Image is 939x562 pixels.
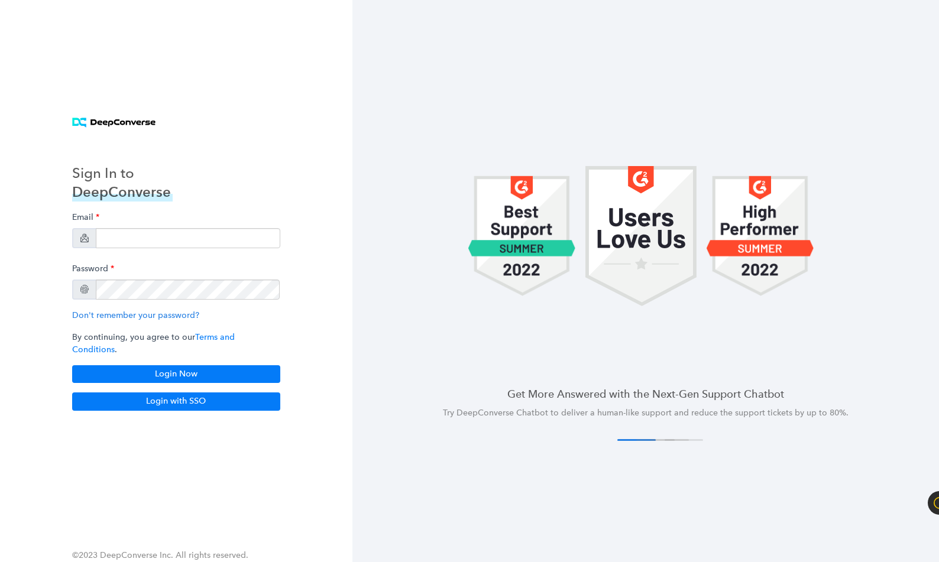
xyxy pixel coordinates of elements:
[585,166,697,307] img: carousel 1
[72,183,173,202] h3: DeepConverse
[650,439,689,441] button: 3
[72,258,114,280] label: Password
[443,408,849,418] span: Try DeepConverse Chatbot to deliver a human-like support and reduce the support tickets by up to ...
[617,439,656,441] button: 1
[72,331,280,356] p: By continuing, you agree to our .
[72,118,156,128] img: horizontal logo
[381,386,911,401] h4: Get More Answered with the Next-Gen Support Chatbot
[665,439,703,441] button: 4
[72,392,280,410] button: Login with SSO
[72,550,248,560] span: ©2023 DeepConverse Inc. All rights reserved.
[468,166,576,307] img: carousel 1
[72,164,173,183] h3: Sign In to
[706,166,814,307] img: carousel 1
[72,206,99,228] label: Email
[72,365,280,383] button: Login Now
[636,439,675,441] button: 2
[72,310,199,320] a: Don't remember your password?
